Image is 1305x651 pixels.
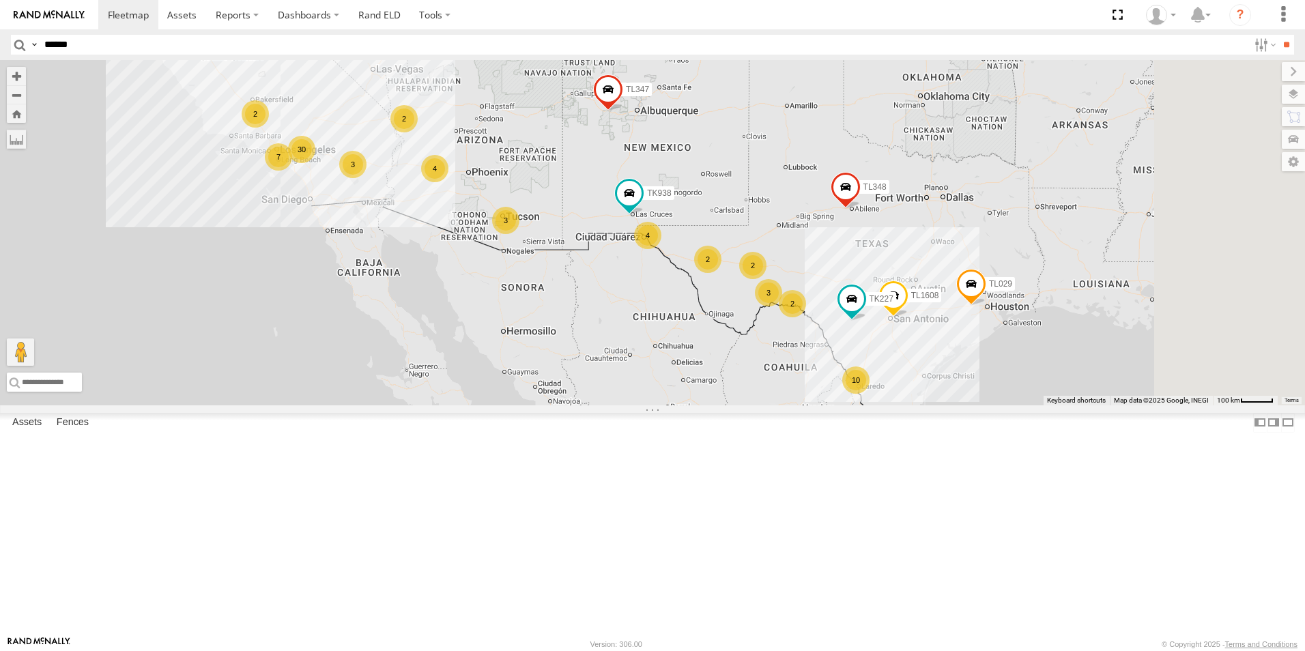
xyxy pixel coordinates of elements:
a: Terms and Conditions [1225,640,1297,648]
span: TK227 [870,294,893,304]
button: Keyboard shortcuts [1047,396,1106,405]
a: Visit our Website [8,637,70,651]
label: Hide Summary Table [1281,413,1295,433]
div: 2 [739,252,766,279]
div: 4 [634,222,661,249]
button: Zoom Home [7,104,26,123]
span: 100 km [1217,396,1240,404]
span: TK938 [647,189,671,199]
button: Zoom out [7,85,26,104]
div: 30 [288,136,315,163]
div: 10 [842,366,870,394]
span: TL347 [626,85,649,94]
span: Map data ©2025 Google, INEGI [1114,396,1209,404]
div: © Copyright 2025 - [1162,640,1297,648]
label: Search Query [29,35,40,55]
span: TL1608 [911,291,939,300]
div: 3 [339,151,367,178]
div: 2 [242,100,269,128]
div: 7 [265,143,292,171]
span: TL348 [863,182,887,192]
label: Fences [50,413,96,432]
i: ? [1229,4,1251,26]
div: 4 [421,155,448,182]
div: 2 [779,290,806,317]
label: Search Filter Options [1249,35,1278,55]
label: Map Settings [1282,152,1305,171]
img: rand-logo.svg [14,10,85,20]
div: 3 [492,207,519,234]
label: Assets [5,413,48,432]
label: Measure [7,130,26,149]
button: Map Scale: 100 km per 45 pixels [1213,396,1278,405]
label: Dock Summary Table to the Left [1253,413,1267,433]
span: TL029 [989,280,1012,289]
div: 2 [694,246,721,273]
div: Version: 306.00 [590,640,642,648]
div: 2 [390,105,418,132]
label: Dock Summary Table to the Right [1267,413,1280,433]
button: Zoom in [7,67,26,85]
button: Drag Pegman onto the map to open Street View [7,338,34,366]
div: 3 [755,279,782,306]
div: Daniel Del Muro [1141,5,1181,25]
a: Terms [1285,398,1299,403]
